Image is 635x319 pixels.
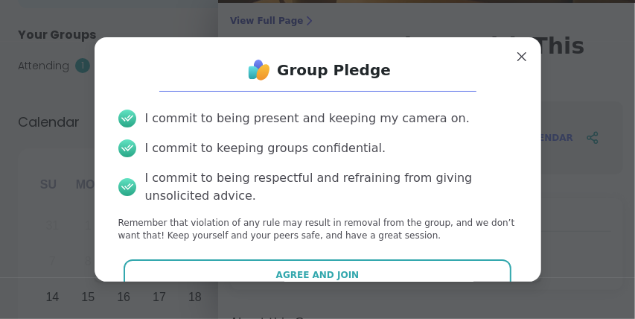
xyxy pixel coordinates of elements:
[244,55,274,85] img: ShareWell Logo
[118,217,517,242] p: Remember that violation of any rule may result in removal from the group, and we don’t want that!...
[124,259,511,291] button: Agree and Join
[145,139,386,157] div: I commit to keeping groups confidential.
[145,110,470,127] div: I commit to being present and keeping my camera on.
[276,268,360,282] span: Agree and Join
[277,60,391,80] h1: Group Pledge
[145,169,517,205] div: I commit to being respectful and refraining from giving unsolicited advice.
